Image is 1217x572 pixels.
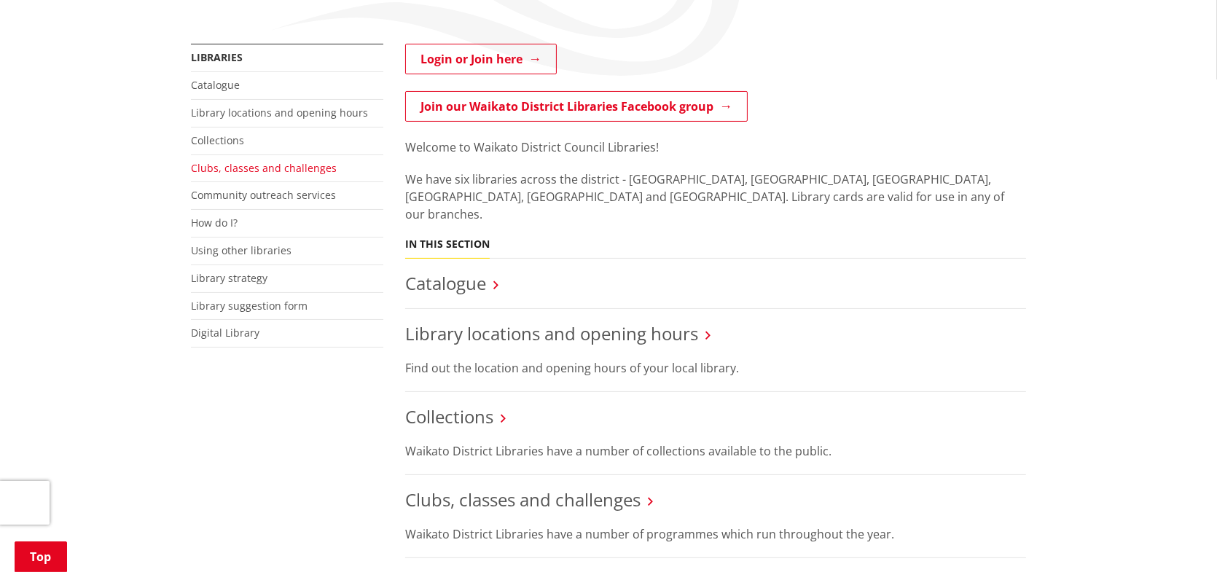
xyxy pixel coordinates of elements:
h5: In this section [405,238,490,251]
a: Libraries [191,50,243,64]
a: Catalogue [405,271,486,295]
a: Library suggestion form [191,299,308,313]
a: Catalogue [191,78,240,92]
a: Digital Library [191,326,259,340]
a: Login or Join here [405,44,557,74]
p: Welcome to Waikato District Council Libraries! [405,138,1026,156]
a: How do I? [191,216,238,230]
iframe: Messenger Launcher [1150,511,1202,563]
a: Library strategy [191,271,267,285]
a: Join our Waikato District Libraries Facebook group [405,91,748,122]
a: Library locations and opening hours [405,321,698,345]
a: Library locations and opening hours [191,106,368,120]
span: ibrary cards are valid for use in any of our branches. [405,189,1004,222]
a: Community outreach services [191,188,336,202]
p: Waikato District Libraries have a number of programmes which run throughout the year. [405,525,1026,543]
p: Find out the location and opening hours of your local library. [405,359,1026,377]
a: Clubs, classes and challenges [191,161,337,175]
a: Top [15,541,67,572]
a: Using other libraries [191,243,291,257]
p: We have six libraries across the district - [GEOGRAPHIC_DATA], [GEOGRAPHIC_DATA], [GEOGRAPHIC_DAT... [405,171,1026,223]
a: Clubs, classes and challenges [405,487,641,512]
p: Waikato District Libraries have a number of collections available to the public. [405,442,1026,460]
a: Collections [405,404,493,428]
a: Collections [191,133,244,147]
